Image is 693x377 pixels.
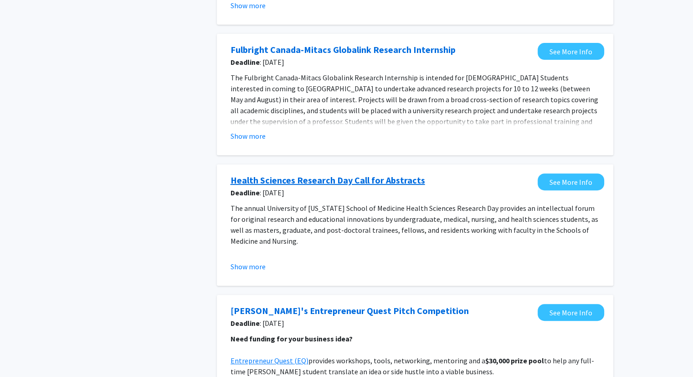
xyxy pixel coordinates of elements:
[231,318,533,329] span: : [DATE]
[231,131,266,141] button: Show more
[231,356,308,365] a: Entrepreneur Quest (EQ)
[308,356,485,365] span: provides workshops, tools, networking, mentoring and a
[231,58,260,67] b: Deadline
[231,57,533,68] span: : [DATE]
[485,356,544,365] strong: $30,000 prize pool
[538,43,604,60] a: Opens in a new tab
[231,261,266,272] button: Show more
[231,203,600,246] p: The annual University of [US_STATE] School of Medicine Health Sciences Research Day provides an i...
[538,304,604,321] a: Opens in a new tab
[231,334,353,343] strong: Need funding for your business idea?
[231,43,456,57] a: Opens in a new tab
[231,187,533,198] span: : [DATE]
[231,73,598,137] span: The Fulbright Canada-Mitacs Globalink Research Internship is intended for [DEMOGRAPHIC_DATA] Stud...
[231,304,469,318] a: Opens in a new tab
[231,173,425,187] a: Opens in a new tab
[538,173,604,190] a: Opens in a new tab
[231,319,260,328] b: Deadline
[231,188,260,197] b: Deadline
[7,336,39,370] iframe: Chat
